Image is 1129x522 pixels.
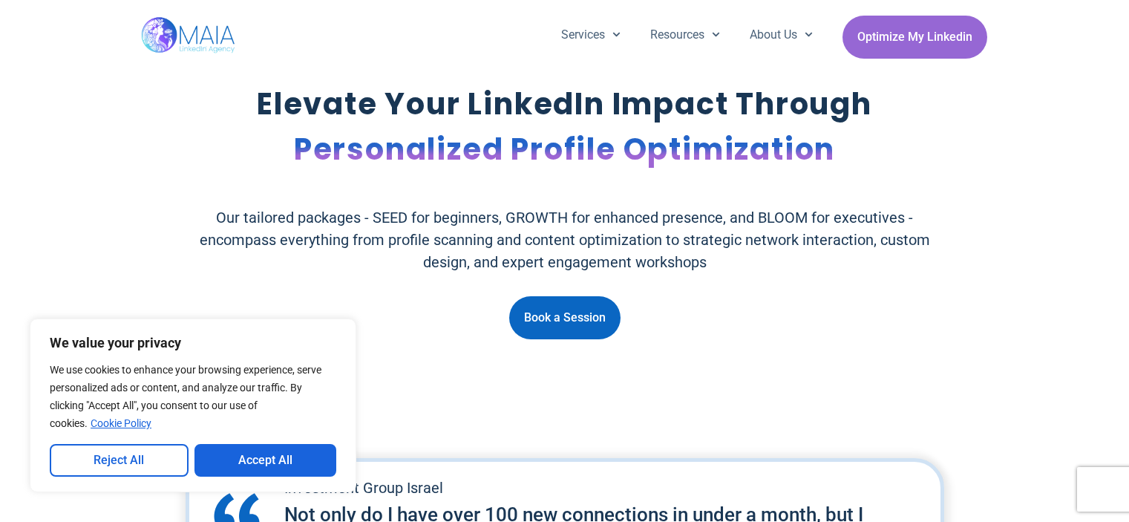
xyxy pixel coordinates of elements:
nav: Menu [546,16,828,54]
div: We value your privacy [30,319,356,492]
button: Reject All [50,444,189,477]
a: Services [546,16,635,54]
span: Optimize My Linkedin [857,23,972,51]
p: We value your privacy [50,334,336,352]
span: Personalized Profile Optimization [294,127,835,172]
h2: Investment Group Israel [284,477,942,499]
span: Book a Session [524,304,606,332]
p: Our tailored packages - SEED for beginners, GROWTH for enhanced presence, and BLOOM for executive... [177,206,952,273]
a: Cookie Policy [90,417,152,430]
button: Accept All [194,444,337,477]
p: We use cookies to enhance your browsing experience, serve personalized ads or content, and analyz... [50,361,336,432]
a: About Us [735,16,828,54]
a: Resources [635,16,735,54]
a: Optimize My Linkedin [842,16,987,59]
p: Elevate Your LinkedIn Impact Through [177,82,952,172]
a: Book a Session [509,296,621,339]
